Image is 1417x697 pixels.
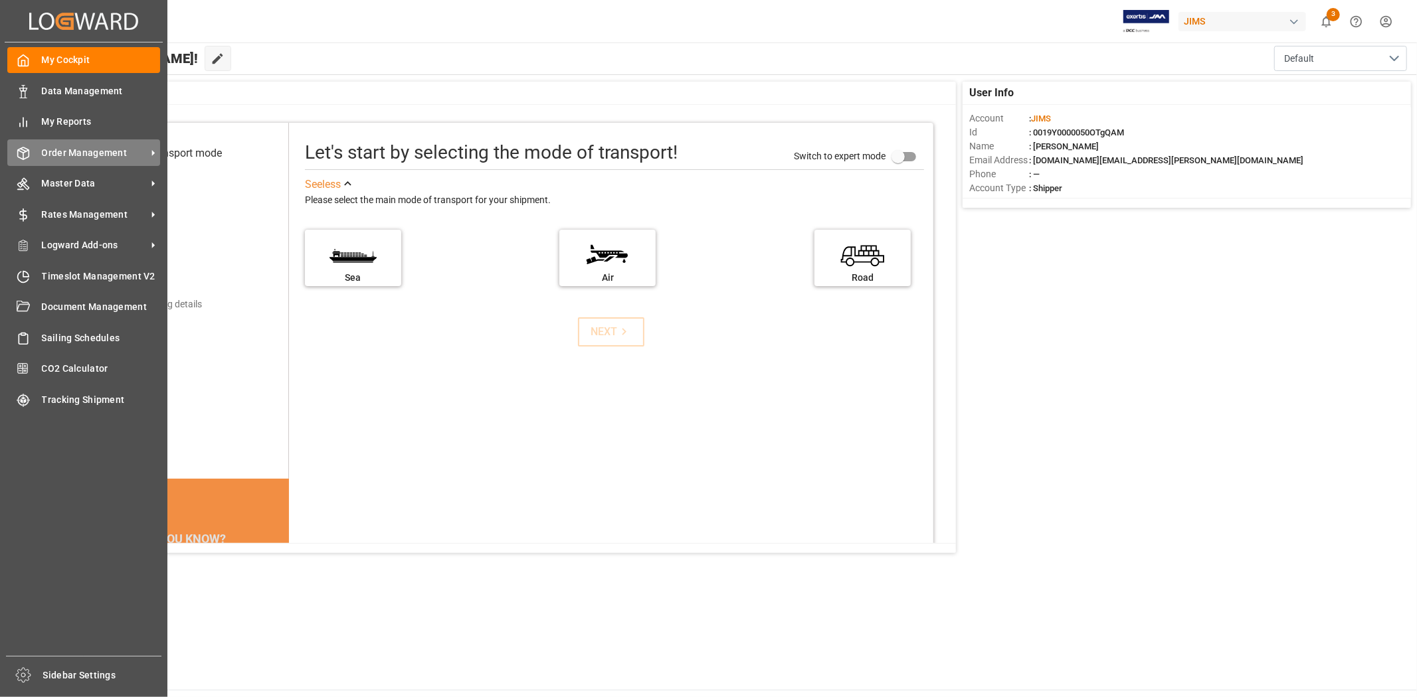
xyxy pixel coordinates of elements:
[7,78,160,104] a: Data Management
[305,193,924,208] div: Please select the main mode of transport for your shipment.
[305,177,341,193] div: See less
[42,238,147,252] span: Logward Add-ons
[7,386,160,412] a: Tracking Shipment
[42,362,161,376] span: CO2 Calculator
[43,668,162,682] span: Sidebar Settings
[1029,169,1040,179] span: : —
[42,146,147,160] span: Order Management
[7,47,160,73] a: My Cockpit
[42,53,161,67] span: My Cockpit
[578,317,644,347] button: NEXT
[591,324,631,340] div: NEXT
[1284,52,1314,66] span: Default
[1327,8,1340,21] span: 3
[119,145,222,161] div: Select transport mode
[969,125,1029,139] span: Id
[1029,127,1124,137] span: : 0019Y0000050OTgQAM
[42,270,161,283] span: Timeslot Management V2
[7,325,160,350] a: Sailing Schedules
[821,271,904,285] div: Road
[42,177,147,191] span: Master Data
[969,153,1029,167] span: Email Address
[1179,9,1311,34] button: JIMS
[969,167,1029,181] span: Phone
[969,181,1029,195] span: Account Type
[42,208,147,222] span: Rates Management
[7,109,160,135] a: My Reports
[1031,114,1051,123] span: JIMS
[305,139,678,167] div: Let's start by selecting the mode of transport!
[42,393,161,407] span: Tracking Shipment
[969,85,1014,101] span: User Info
[7,263,160,289] a: Timeslot Management V2
[55,46,198,71] span: Hello [PERSON_NAME]!
[42,300,161,314] span: Document Management
[1029,183,1062,193] span: : Shipper
[969,139,1029,153] span: Name
[1123,10,1169,33] img: Exertis%20JAM%20-%20Email%20Logo.jpg_1722504956.jpg
[74,525,289,553] div: DID YOU KNOW?
[42,331,161,345] span: Sailing Schedules
[1274,46,1407,71] button: open menu
[1029,141,1099,151] span: : [PERSON_NAME]
[42,84,161,98] span: Data Management
[1179,12,1306,31] div: JIMS
[1341,7,1371,37] button: Help Center
[794,150,886,161] span: Switch to expert mode
[566,271,649,285] div: Air
[969,112,1029,125] span: Account
[7,356,160,382] a: CO2 Calculator
[1029,114,1051,123] span: :
[1311,7,1341,37] button: show 3 new notifications
[1029,155,1303,165] span: : [DOMAIN_NAME][EMAIL_ADDRESS][PERSON_NAME][DOMAIN_NAME]
[42,115,161,129] span: My Reports
[7,294,160,320] a: Document Management
[312,271,395,285] div: Sea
